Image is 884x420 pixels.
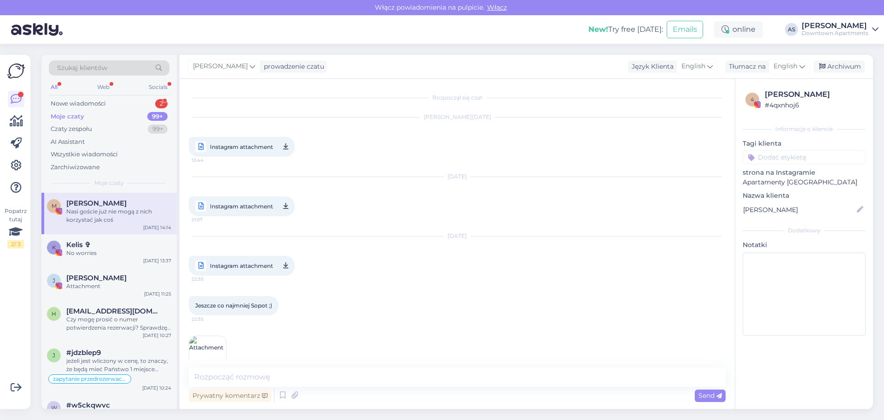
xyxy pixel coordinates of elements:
[802,22,868,30] div: [PERSON_NAME]
[743,226,866,235] div: Dodatkowy
[66,249,171,257] div: No worries
[66,199,127,207] span: Magdalena
[189,256,295,276] a: Instagram attachment22:35
[66,274,127,282] span: Jarosław Mazurkiewicz
[189,172,726,181] div: [DATE]
[773,61,797,71] span: English
[628,62,674,71] div: Język Klienta
[95,81,111,93] div: Web
[51,137,85,147] div: AI Assistant
[57,63,107,73] span: Szukaj klientów
[743,205,855,215] input: Dodaj nazwę
[66,349,101,357] span: #jdzblep9
[193,61,248,71] span: [PERSON_NAME]
[743,168,866,177] p: strona na Instagramie
[53,376,127,382] span: zapytanie przedrezerwacyjne
[681,61,705,71] span: English
[743,177,866,187] p: Apartamenty [GEOGRAPHIC_DATA]
[192,214,226,225] span: 21:57
[192,316,226,323] span: 22:35
[743,240,866,250] p: Notatki
[147,81,169,93] div: Socials
[52,352,55,359] span: j
[189,137,295,157] a: Instagram attachment13:44
[189,232,726,240] div: [DATE]
[66,315,171,332] div: Czy mogę prosić o numer potwierdzenia rezerwacji? Sprawdzę czy w tej okolicy mam coś do zarekomen...
[51,99,106,108] div: Nowe wiadomości
[51,150,118,159] div: Wszystkie wiadomości
[51,163,100,172] div: Zarchiwizowane
[484,3,510,12] span: Włącz
[7,240,24,248] div: 2 / 3
[743,150,866,164] input: Dodać etykietę
[210,141,273,153] span: Instagram attachment
[743,139,866,148] p: Tagi klienta
[51,404,57,411] span: w
[189,196,295,216] a: Instagram attachment21:57
[51,112,84,121] div: Moje czaty
[51,124,92,134] div: Czaty zespołu
[94,179,124,187] span: Moje czaty
[588,25,608,34] b: New!
[743,125,866,133] div: Informacje o kliencie
[155,99,168,108] div: 2
[147,112,168,121] div: 99+
[802,30,868,37] div: Downtown Apartments
[49,81,59,93] div: All
[195,302,272,309] span: Jeszcze co najmniej Sopot ;)
[189,390,271,402] div: Prywatny komentarz
[765,100,863,110] div: # 4qxnhoj6
[66,282,171,290] div: Attachment
[143,257,171,264] div: [DATE] 13:37
[210,201,273,212] span: Instagram attachment
[52,202,57,209] span: M
[66,357,171,373] div: jeżeli jest wliczony w cenę, to znaczy, że będą mieć Państwo 1 miejsce gwarantowane. Informacje n...
[750,96,754,103] span: 4
[66,241,91,249] span: Kelis ✞
[192,273,226,285] span: 22:35
[143,332,171,339] div: [DATE] 10:27
[52,310,56,317] span: h
[142,385,171,391] div: [DATE] 10:24
[210,260,273,272] span: Instagram attachment
[52,277,55,284] span: J
[714,21,763,38] div: online
[814,60,865,73] div: Archiwum
[52,244,56,251] span: K
[66,207,171,224] div: Nasi goście już nie mogą z nich korzystać jak coś
[189,336,226,373] img: Attachment
[725,62,766,71] div: Tłumacz na
[148,124,168,134] div: 99+
[7,62,25,80] img: Askly Logo
[143,224,171,231] div: [DATE] 14:14
[189,113,726,121] div: [PERSON_NAME][DATE]
[802,22,878,37] a: [PERSON_NAME]Downtown Apartments
[698,391,722,400] span: Send
[260,62,324,71] div: prowadzenie czatu
[667,21,703,38] button: Emails
[66,307,162,315] span: heavysnowuk@gmail.com
[192,154,226,166] span: 13:44
[743,191,866,201] p: Nazwa klienta
[7,207,24,248] div: Popatrz tutaj
[785,23,798,36] div: AS
[588,24,663,35] div: Try free [DATE]:
[765,89,863,100] div: [PERSON_NAME]
[144,290,171,297] div: [DATE] 11:25
[189,94,726,102] div: Rozpoczął się czat
[66,401,110,409] span: #w5ckqwvc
